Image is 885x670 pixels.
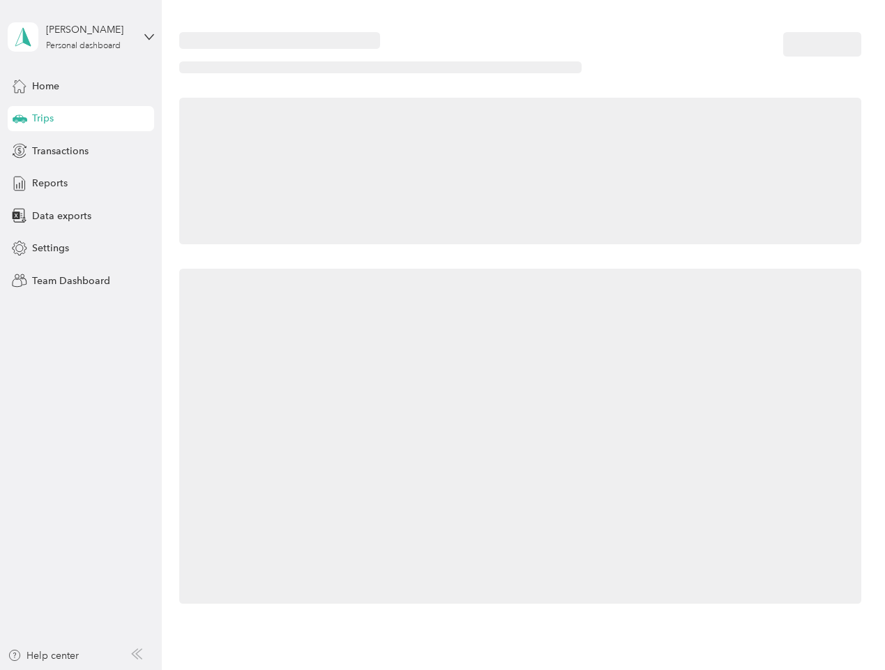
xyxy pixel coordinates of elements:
[32,111,54,126] span: Trips
[8,648,79,663] button: Help center
[32,274,110,288] span: Team Dashboard
[46,22,133,37] div: [PERSON_NAME]
[32,176,68,191] span: Reports
[46,42,121,50] div: Personal dashboard
[32,209,91,223] span: Data exports
[32,79,59,94] span: Home
[32,144,89,158] span: Transactions
[807,592,885,670] iframe: Everlance-gr Chat Button Frame
[32,241,69,255] span: Settings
